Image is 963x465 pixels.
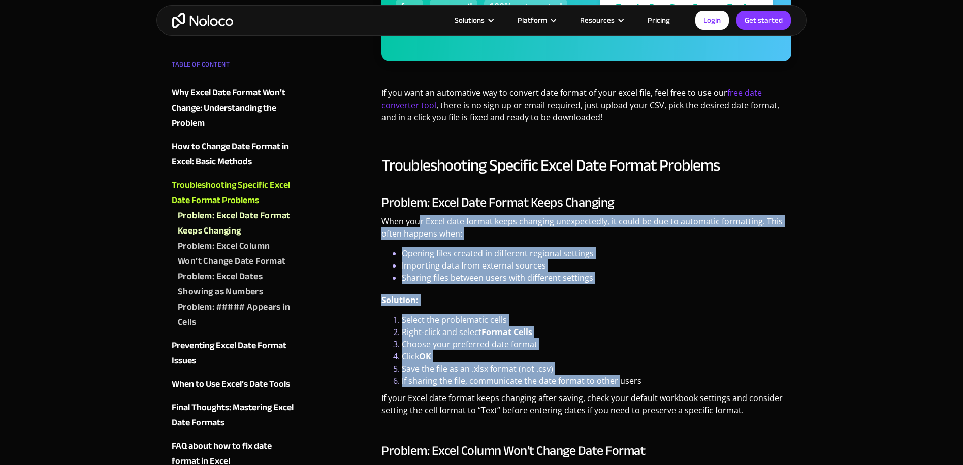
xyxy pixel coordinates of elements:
h2: Troubleshooting Specific Excel Date Format Problems [381,155,791,176]
div: Platform [518,14,547,27]
a: Get started [736,11,791,30]
a: Final Thoughts: Mastering Excel Date Formats [172,400,295,430]
div: TABLE OF CONTENT [172,57,295,77]
li: Importing data from external sources [402,259,791,272]
a: When to Use Excel’s Date Tools [172,377,295,392]
strong: OK [419,351,431,362]
li: Sharing files between users with different settings [402,272,791,284]
a: Pricing [635,14,683,27]
a: Problem: Excel Column Won’t Change Date Format [178,239,295,269]
div: Platform [505,14,567,27]
p: If you want an automative way to convert date format of your excel file, feel free to use our , t... [381,87,791,131]
a: Login [695,11,729,30]
div: Solutions [455,14,485,27]
div: Resources [580,14,615,27]
li: Click [402,350,791,362]
a: free date converter tool [381,87,762,111]
a: Preventing Excel Date Format Issues [172,338,295,369]
a: Problem: Excel Dates Showing as Numbers [178,269,295,300]
strong: Solution: [381,294,419,306]
p: If your Excel date format keeps changing after saving, check your default workbook settings and c... [381,392,791,424]
li: Select the problematic cells [402,314,791,326]
div: Solutions [442,14,505,27]
div: When to Use Excel’s Date Tools [172,377,290,392]
a: How to Change Date Format in Excel: Basic Methods [172,139,295,170]
a: Troubleshooting Specific Excel Date Format Problems [172,178,295,208]
a: home [172,13,233,28]
li: Opening files created in different regional settings [402,247,791,259]
div: Resources [567,14,635,27]
p: When your Excel date format keeps changing unexpectedly, it could be due to automatic formatting.... [381,215,791,247]
li: Choose your preferred date format [402,338,791,350]
li: If sharing the file, communicate the date format to other users [402,375,791,387]
strong: Format Cells [482,326,532,338]
li: Save the file as an .xlsx format (not .csv) [402,362,791,375]
li: Right-click and select [402,326,791,338]
a: Why Excel Date Format Won’t Change: Understanding the Problem [172,85,295,131]
h3: Problem: Excel Column Won’t Change Date Format [381,443,791,458]
a: Problem: Excel Date Format Keeps Changing [178,208,295,239]
h3: Problem: Excel Date Format Keeps Changing [381,195,791,210]
a: Problem: ##### Appears in Cells [178,300,295,330]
